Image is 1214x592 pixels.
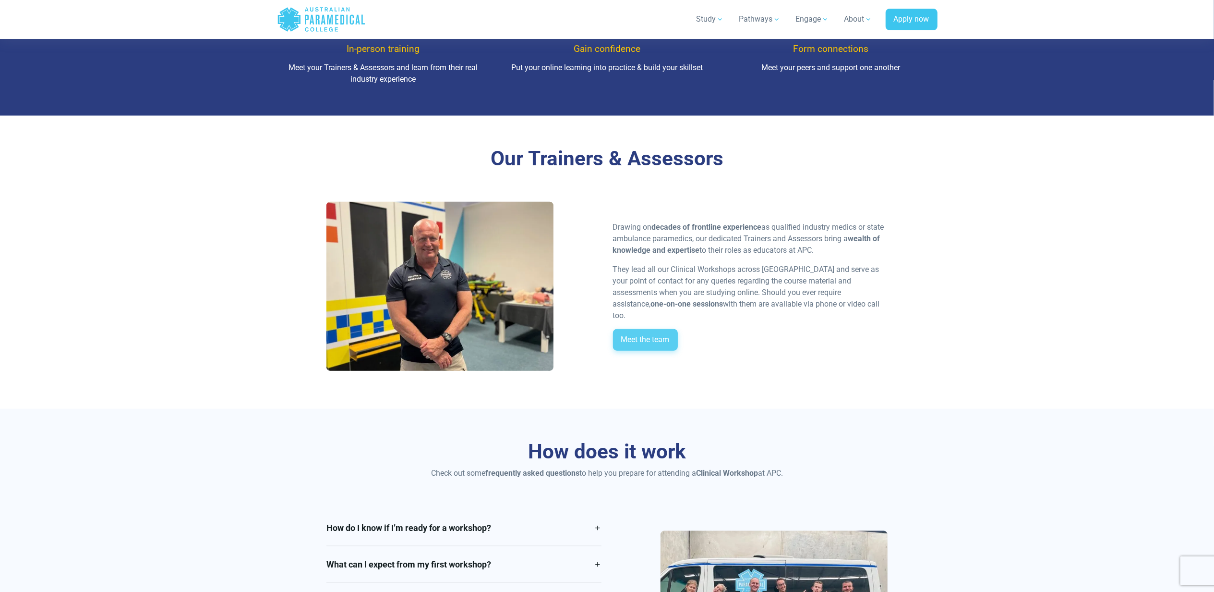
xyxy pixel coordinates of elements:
[839,6,878,33] a: About
[613,222,888,256] p: Drawing on as qualified industry medics or state ambulance paramedics, our dedicated Trainers and...
[651,299,723,308] strong: one-on-one sessions
[326,147,888,171] h3: Our Trainers & Assessors
[613,234,880,255] strong: wealth of knowledge and expertise
[326,546,601,582] a: What can I expect from my first workshop?
[326,440,888,464] h3: How does it work
[793,43,869,54] span: Form connections
[326,468,888,479] p: Check out some to help you prepare for attending a at APC.
[347,43,420,54] span: In-person training
[652,222,762,232] strong: decades of frontline experience
[696,469,758,478] strong: Clinical Workshop
[790,6,835,33] a: Engage
[691,6,730,33] a: Study
[886,9,938,31] a: Apply now
[733,6,786,33] a: Pathways
[326,510,601,546] a: How do I know if I’m ready for a workshop?
[613,329,678,351] a: Meet the team
[733,62,930,74] p: Meet your peers and support one another
[277,4,366,35] a: Australian Paramedical College
[574,43,640,54] span: Gain confidence
[613,264,888,321] p: They lead all our Clinical Workshops across [GEOGRAPHIC_DATA] and serve as your point of contact ...
[485,469,579,478] strong: frequently asked questions
[508,62,706,74] p: Put your online learning into practice & build your skillset
[285,62,482,85] p: Meet your Trainers & Assessors and learn from their real industry experience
